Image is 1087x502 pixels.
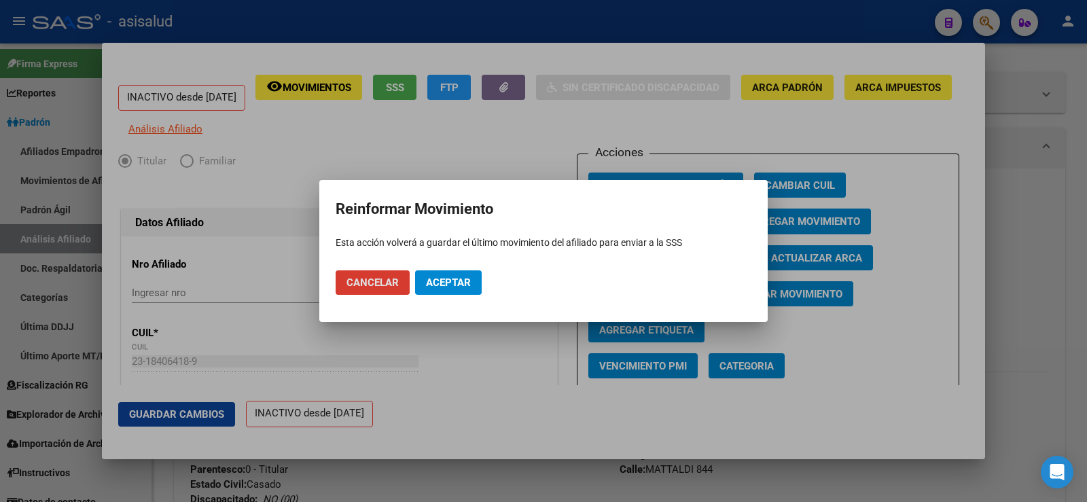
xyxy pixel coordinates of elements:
span: Aceptar [426,276,471,289]
button: Cancelar [336,270,410,295]
span: Cancelar [346,276,399,289]
div: Open Intercom Messenger [1041,456,1073,488]
p: Esta acción volverá a guardar el último movimiento del afiliado para enviar a la SSS [336,236,751,250]
h2: Reinformar Movimiento [336,196,751,222]
button: Aceptar [415,270,482,295]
